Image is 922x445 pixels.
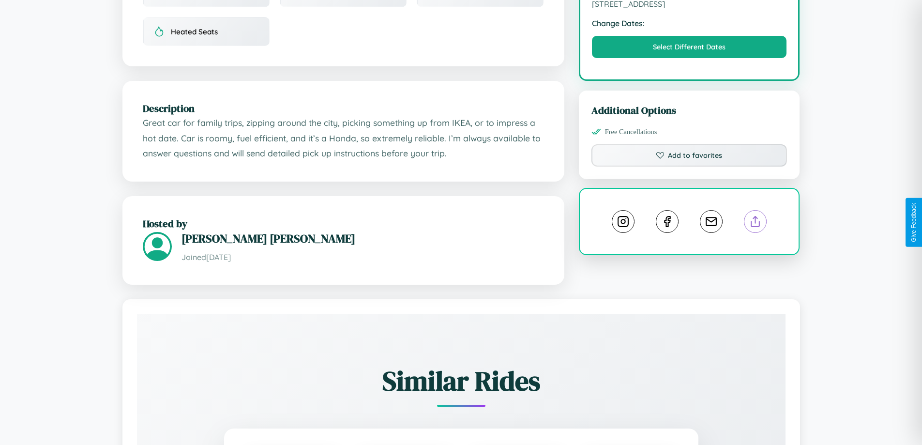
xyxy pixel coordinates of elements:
p: Joined [DATE] [181,250,544,264]
h3: Additional Options [591,103,787,117]
button: Add to favorites [591,144,787,167]
p: Great car for family trips, zipping around the city, picking something up from IKEA, or to impres... [143,115,544,161]
strong: Change Dates: [592,18,787,28]
h2: Description [143,101,544,115]
button: Select Different Dates [592,36,787,58]
h2: Hosted by [143,216,544,230]
h2: Similar Rides [171,362,752,399]
div: Give Feedback [910,203,917,242]
span: Free Cancellations [605,128,657,136]
h3: [PERSON_NAME] [PERSON_NAME] [181,230,544,246]
span: Heated Seats [171,27,218,36]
